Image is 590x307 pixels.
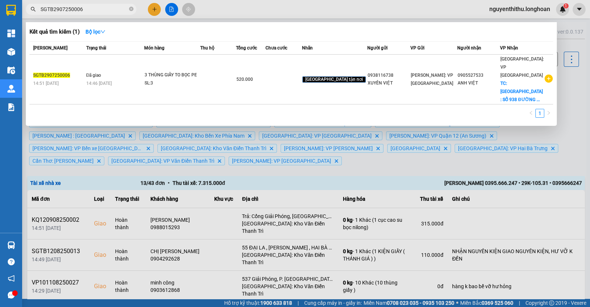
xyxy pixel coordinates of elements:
span: 14:51 [DATE] [33,81,59,86]
span: [GEOGRAPHIC_DATA]: VP [GEOGRAPHIC_DATA] [500,56,544,78]
span: [PERSON_NAME]: VP [GEOGRAPHIC_DATA] [411,73,453,86]
span: Trạng thái [86,45,106,51]
span: left [529,111,533,115]
span: Món hàng [144,45,164,51]
span: down [100,29,105,34]
li: Previous Page [527,109,535,118]
span: [GEOGRAPHIC_DATA] tận nơi [302,76,366,83]
span: right [546,111,551,115]
div: 3 THÙNG GIẤY TO BỌC PE [145,71,200,79]
span: 14:46 [DATE] [86,81,112,86]
div: XUYÊN VIỆT [368,79,410,87]
span: Người gửi [367,45,388,51]
span: SGTB2907250006 [33,73,70,78]
span: close-circle [129,6,133,13]
span: Chưa cước [265,45,287,51]
img: logo-vxr [6,5,16,16]
span: TC: [GEOGRAPHIC_DATA] : SỐ 938 ĐƯỜNG ... [500,81,543,102]
span: Nhãn [302,45,313,51]
a: 1 [536,109,544,117]
button: right [544,109,553,118]
span: Người nhận [457,45,481,51]
span: Tổng cước [236,45,257,51]
input: Tìm tên, số ĐT hoặc mã đơn [41,5,128,13]
div: 0905527533 [458,72,500,79]
li: Next Page [544,109,553,118]
li: 1 [535,109,544,118]
img: warehouse-icon [7,66,15,74]
span: notification [8,275,15,282]
span: [PERSON_NAME] [33,45,67,51]
span: plus-circle [545,75,553,83]
img: warehouse-icon [7,85,15,93]
div: 0938116738 [368,72,410,79]
span: close-circle [129,7,133,11]
span: question-circle [8,258,15,265]
button: Bộ lọcdown [80,26,111,38]
span: VP Nhận [500,45,518,51]
h3: Kết quả tìm kiếm ( 1 ) [29,28,80,36]
span: Đã giao [86,73,101,78]
span: VP Gửi [410,45,424,51]
div: ANH VIỆT [458,79,500,87]
div: SL: 3 [145,79,200,87]
img: warehouse-icon [7,48,15,56]
button: left [527,109,535,118]
img: dashboard-icon [7,30,15,37]
img: warehouse-icon [7,241,15,249]
span: Thu hộ [200,45,214,51]
span: search [31,7,36,12]
strong: Bộ lọc [86,29,105,35]
span: 520.000 [236,77,253,82]
span: message [8,292,15,299]
img: solution-icon [7,103,15,111]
